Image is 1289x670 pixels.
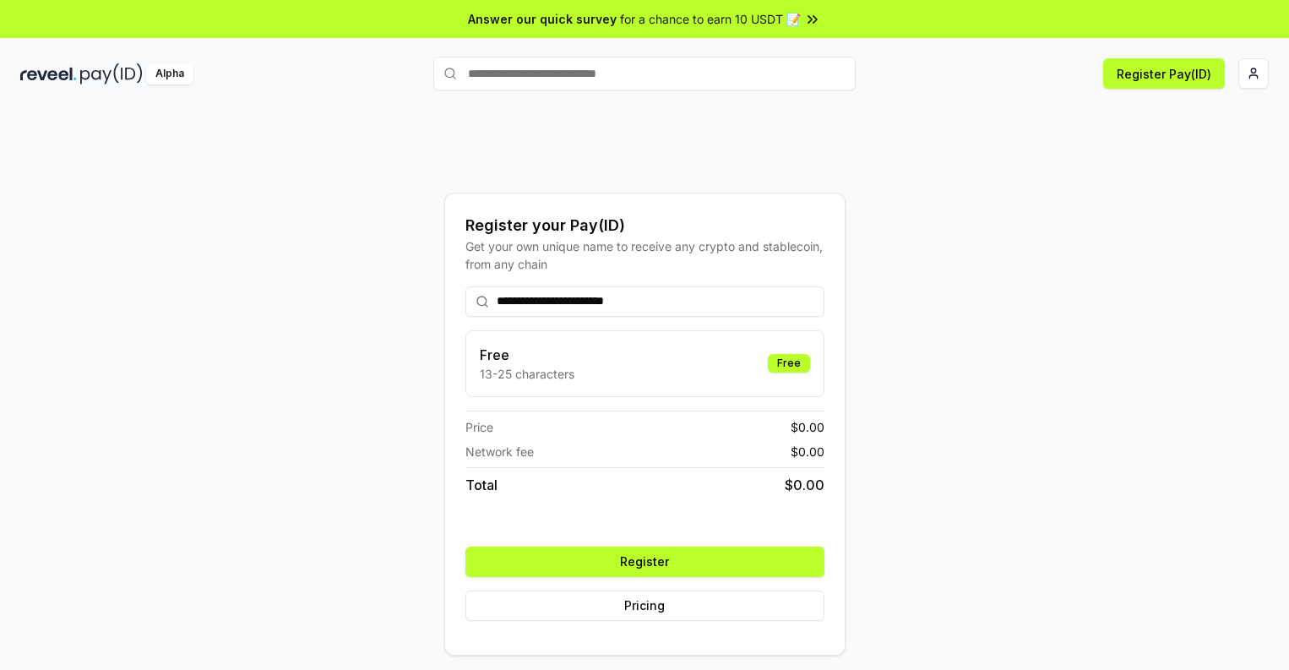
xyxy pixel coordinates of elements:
[768,354,810,373] div: Free
[785,475,824,495] span: $ 0.00
[80,63,143,84] img: pay_id
[465,418,493,436] span: Price
[620,10,801,28] span: for a chance to earn 10 USDT 📝
[468,10,617,28] span: Answer our quick survey
[20,63,77,84] img: reveel_dark
[465,591,824,621] button: Pricing
[465,475,498,495] span: Total
[465,237,824,273] div: Get your own unique name to receive any crypto and stablecoin, from any chain
[1103,58,1225,89] button: Register Pay(ID)
[480,365,574,383] p: 13-25 characters
[465,443,534,460] span: Network fee
[791,443,824,460] span: $ 0.00
[480,345,574,365] h3: Free
[465,214,824,237] div: Register your Pay(ID)
[465,547,824,577] button: Register
[146,63,193,84] div: Alpha
[791,418,824,436] span: $ 0.00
